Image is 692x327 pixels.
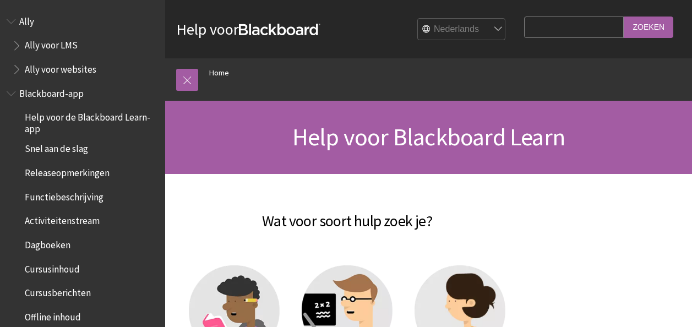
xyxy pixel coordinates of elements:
span: Help voor Blackboard Learn [292,122,565,152]
strong: Blackboard [239,24,320,35]
span: Dagboeken [25,236,70,250]
a: Help voorBlackboard [176,19,320,39]
span: Activiteitenstream [25,212,100,227]
a: Home [209,66,229,80]
span: Cursusberichten [25,284,91,299]
select: Site Language Selector [418,19,506,41]
span: Releaseopmerkingen [25,163,110,178]
span: Ally [19,12,34,27]
span: Blackboard-app [19,84,84,99]
span: Snel aan de slag [25,140,88,155]
nav: Book outline for Anthology Ally Help [7,12,159,79]
span: Offline inhoud [25,308,81,323]
input: Zoeken [624,17,673,38]
span: Ally voor LMS [25,36,78,51]
span: Ally voor websites [25,60,96,75]
span: Help voor de Blackboard Learn-app [25,108,157,134]
h2: Wat voor soort hulp zoek je? [176,196,518,232]
span: Cursusinhoud [25,260,80,275]
span: Functiebeschrijving [25,188,103,203]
